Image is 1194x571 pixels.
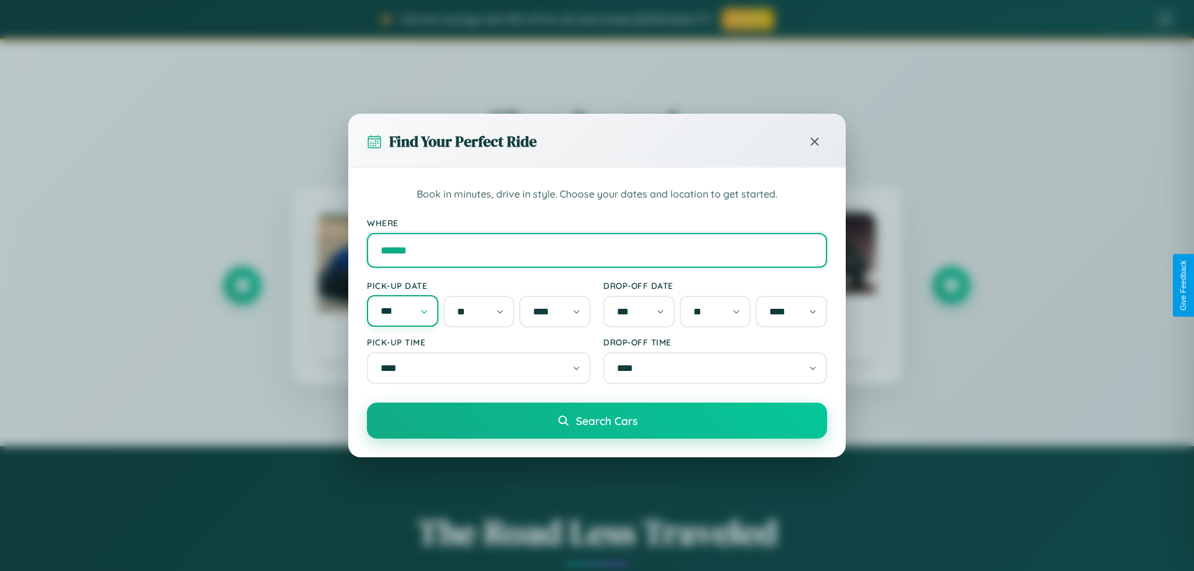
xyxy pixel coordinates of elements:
[603,280,827,291] label: Drop-off Date
[367,186,827,203] p: Book in minutes, drive in style. Choose your dates and location to get started.
[367,403,827,439] button: Search Cars
[367,217,827,228] label: Where
[603,337,827,347] label: Drop-off Time
[367,337,591,347] label: Pick-up Time
[389,131,537,152] h3: Find Your Perfect Ride
[367,280,591,291] label: Pick-up Date
[576,414,637,427] span: Search Cars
